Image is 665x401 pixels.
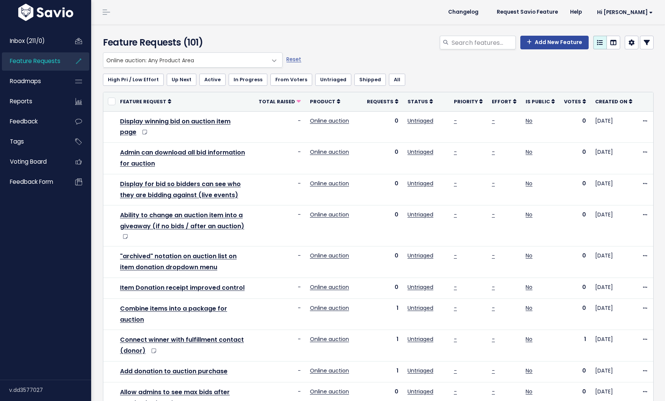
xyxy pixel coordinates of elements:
[362,246,403,278] td: 0
[120,98,166,105] span: Feature Request
[103,53,267,67] span: Online auction: Any Product Area
[362,330,403,362] td: 1
[520,36,589,49] a: Add New Feature
[362,174,403,205] td: 0
[10,37,45,45] span: Inbox (211/0)
[454,283,457,291] a: -
[454,180,457,187] a: -
[120,283,245,292] a: Item Donation receipt improved control
[310,367,349,374] a: Online auction
[103,74,654,86] ul: Filter feature requests
[2,73,63,90] a: Roadmaps
[564,6,588,18] a: Help
[454,98,483,105] a: Priority
[362,362,403,382] td: 1
[526,304,532,312] a: No
[492,98,512,105] span: Effort
[120,98,171,105] a: Feature Request
[310,98,335,105] span: Product
[492,180,495,187] a: -
[492,283,495,291] a: -
[408,304,433,312] a: Untriaged
[591,246,637,278] td: [DATE]
[454,117,457,125] a: -
[167,74,196,86] a: Up Next
[270,74,312,86] a: From Voters
[492,117,495,125] a: -
[120,148,245,168] a: Admin can download all bid information for auction
[2,32,63,50] a: Inbox (211/0)
[559,362,591,382] td: 0
[254,362,305,382] td: -
[559,143,591,174] td: 0
[526,335,532,343] a: No
[526,98,555,105] a: Is Public
[310,148,349,156] a: Online auction
[591,143,637,174] td: [DATE]
[2,93,63,110] a: Reports
[310,388,349,395] a: Online auction
[526,211,532,218] a: No
[559,111,591,143] td: 0
[254,174,305,205] td: -
[310,304,349,312] a: Online auction
[591,205,637,246] td: [DATE]
[492,388,495,395] a: -
[408,211,433,218] a: Untriaged
[588,6,659,18] a: Hi [PERSON_NAME]
[310,252,349,259] a: Online auction
[591,278,637,298] td: [DATE]
[310,98,340,105] a: Product
[408,98,433,105] a: Status
[199,74,226,86] a: Active
[559,246,591,278] td: 0
[492,148,495,156] a: -
[120,367,227,376] a: Add donation to auction purchase
[559,330,591,362] td: 1
[310,180,349,187] a: Online auction
[526,117,532,125] a: No
[120,335,244,355] a: Connect winner with fulfillment contact (donor)
[16,4,75,21] img: logo-white.9d6f32f41409.svg
[559,174,591,205] td: 0
[526,283,532,291] a: No
[367,98,393,105] span: Requests
[229,74,267,86] a: In Progress
[254,205,305,246] td: -
[120,211,244,230] a: Ability to change an auction item into a giveaway (if no bids / after an auction)
[491,6,564,18] a: Request Savio Feature
[591,111,637,143] td: [DATE]
[362,111,403,143] td: 0
[10,57,60,65] span: Feature Requests
[595,98,632,105] a: Created On
[526,252,532,259] a: No
[408,283,433,291] a: Untriaged
[103,52,283,68] span: Online auction: Any Product Area
[10,97,32,105] span: Reports
[362,298,403,330] td: 1
[559,278,591,298] td: 0
[354,74,386,86] a: Shipped
[254,298,305,330] td: -
[310,117,349,125] a: Online auction
[286,55,301,63] a: Reset
[591,174,637,205] td: [DATE]
[408,117,433,125] a: Untriaged
[526,367,532,374] a: No
[10,77,41,85] span: Roadmaps
[454,148,457,156] a: -
[454,388,457,395] a: -
[408,367,433,374] a: Untriaged
[2,52,63,70] a: Feature Requests
[526,388,532,395] a: No
[10,137,24,145] span: Tags
[10,158,47,166] span: Voting Board
[492,98,517,105] a: Effort
[492,335,495,343] a: -
[2,133,63,150] a: Tags
[2,173,63,191] a: Feedback form
[103,74,164,86] a: High Pri / Low Effort
[315,74,351,86] a: Untriaged
[492,367,495,374] a: -
[10,117,38,125] span: Feedback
